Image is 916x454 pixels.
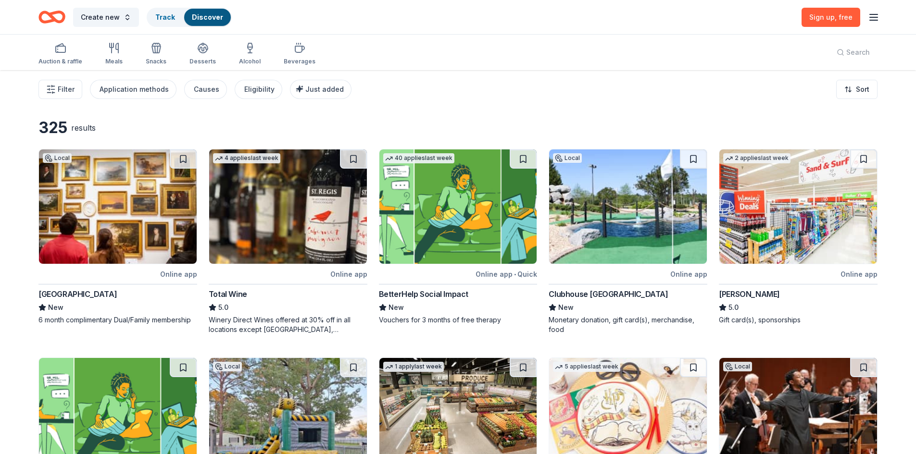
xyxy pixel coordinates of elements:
a: Sign up, free [802,8,860,27]
button: Sort [836,80,878,99]
button: Auction & raffle [38,38,82,70]
div: Online app [670,268,707,280]
span: Filter [58,84,75,95]
div: Online app [160,268,197,280]
button: Alcohol [239,38,261,70]
div: Eligibility [244,84,275,95]
a: Home [38,6,65,28]
a: Image for BetterHelp Social Impact40 applieslast weekOnline app•QuickBetterHelp Social ImpactNewV... [379,149,538,325]
button: Beverages [284,38,315,70]
div: 325 [38,118,67,137]
div: Snacks [146,58,166,65]
span: New [389,302,404,313]
button: Just added [290,80,351,99]
div: Local [553,153,582,163]
div: 4 applies last week [213,153,280,163]
a: Image for High Museum of ArtLocalOnline app[GEOGRAPHIC_DATA]New6 month complimentary Dual/Family ... [38,149,197,325]
div: [GEOGRAPHIC_DATA] [38,288,117,300]
span: 5.0 [218,302,228,313]
div: 40 applies last week [383,153,454,163]
div: 5 applies last week [553,362,620,372]
img: Image for High Museum of Art [39,149,197,264]
div: Vouchers for 3 months of free therapy [379,315,538,325]
div: Gift card(s), sponsorships [719,315,878,325]
button: Create new [73,8,139,27]
div: Alcohol [239,58,261,65]
a: Track [155,13,175,21]
img: Image for Winn-Dixie [719,149,877,264]
a: Image for Total Wine4 applieslast weekOnline appTotal Wine5.0Winery Direct Wines offered at 30% o... [209,149,367,334]
a: Image for Clubhouse StatesboroLocalOnline appClubhouse [GEOGRAPHIC_DATA]NewMonetary donation, gif... [549,149,707,334]
span: , free [835,13,853,21]
span: New [558,302,574,313]
button: Eligibility [235,80,282,99]
div: BetterHelp Social Impact [379,288,468,300]
span: Sort [856,84,869,95]
div: Local [723,362,752,371]
div: Monetary donation, gift card(s), merchandise, food [549,315,707,334]
div: Causes [194,84,219,95]
span: Create new [81,12,120,23]
div: Online app Quick [476,268,537,280]
div: Beverages [284,58,315,65]
a: Discover [192,13,223,21]
div: Local [213,362,242,371]
span: 5.0 [728,302,739,313]
button: Meals [105,38,123,70]
img: Image for Total Wine [209,149,367,264]
div: Winery Direct Wines offered at 30% off in all locations except [GEOGRAPHIC_DATA], [GEOGRAPHIC_DAT... [209,315,367,334]
div: Clubhouse [GEOGRAPHIC_DATA] [549,288,668,300]
span: Just added [305,85,344,93]
div: 6 month complimentary Dual/Family membership [38,315,197,325]
button: Snacks [146,38,166,70]
div: Online app [841,268,878,280]
div: [PERSON_NAME] [719,288,780,300]
div: 1 apply last week [383,362,444,372]
button: Filter [38,80,82,99]
div: Online app [330,268,367,280]
div: Total Wine [209,288,247,300]
span: New [48,302,63,313]
span: Sign up [809,13,853,21]
button: Causes [184,80,227,99]
img: Image for Clubhouse Statesboro [549,149,707,264]
div: 2 applies last week [723,153,791,163]
a: Image for Winn-Dixie2 applieslast weekOnline app[PERSON_NAME]5.0Gift card(s), sponsorships [719,149,878,325]
div: Desserts [189,58,216,65]
img: Image for BetterHelp Social Impact [379,149,537,264]
div: Auction & raffle [38,58,82,65]
div: Local [43,153,72,163]
div: Application methods [100,84,169,95]
button: Application methods [90,80,176,99]
span: • [514,270,516,278]
div: results [71,122,96,134]
div: Meals [105,58,123,65]
button: Desserts [189,38,216,70]
button: TrackDiscover [147,8,232,27]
